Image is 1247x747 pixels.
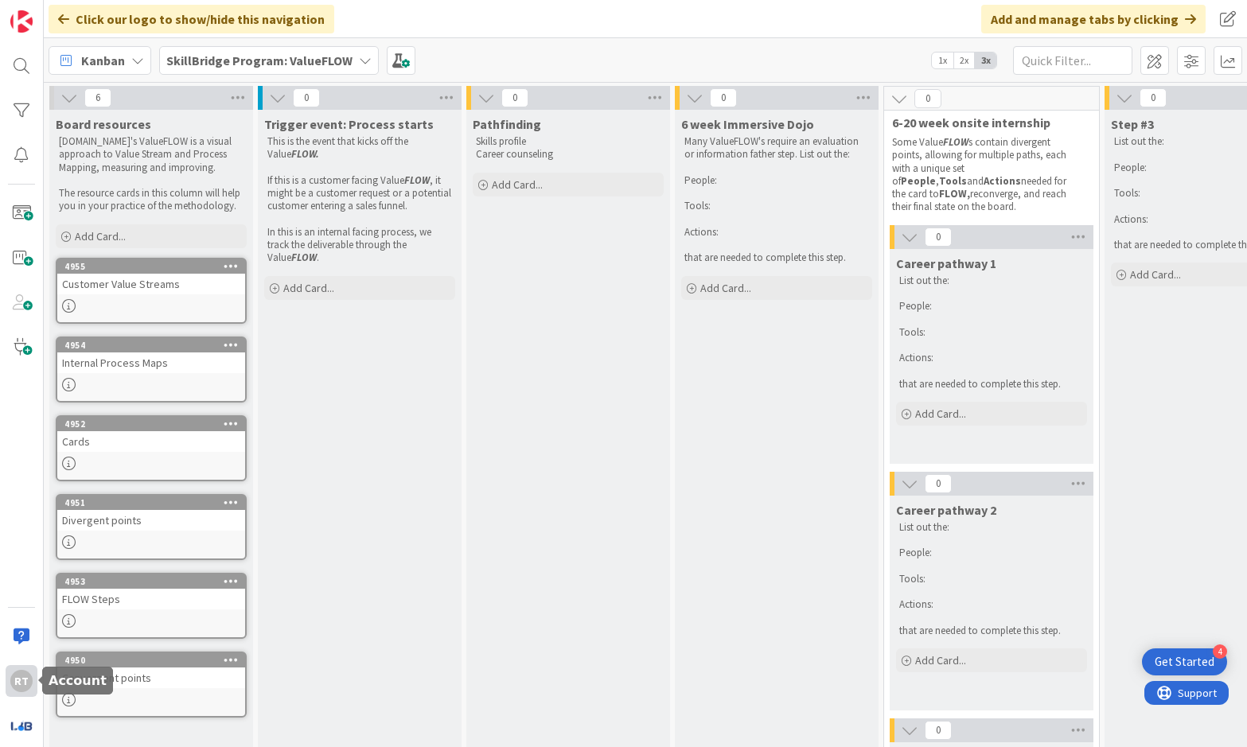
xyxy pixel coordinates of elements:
[49,5,334,33] div: Click our logo to show/hide this navigation
[939,174,967,188] strong: Tools
[64,655,245,666] div: 4950
[899,274,1084,287] p: List out the:
[84,88,111,107] span: 6
[943,135,968,149] em: FLOW
[33,2,72,21] span: Support
[267,135,452,161] p: This is the event that kicks off the Value
[710,88,737,107] span: 0
[404,173,430,187] em: FLOW
[57,667,245,688] div: Convergent points
[681,116,814,132] span: 6 week Immersive Dojo
[915,653,966,667] span: Add Card...
[939,187,970,200] strong: FLOW,
[10,670,33,692] div: RT
[57,574,245,609] div: 4953FLOW Steps
[57,431,245,452] div: Cards
[684,251,869,264] p: that are needed to complete this step.
[901,174,936,188] strong: People
[1111,116,1154,132] span: Step #3
[10,10,33,33] img: Visit kanbanzone.com
[57,338,245,352] div: 4954
[1155,654,1214,670] div: Get Started
[57,589,245,609] div: FLOW Steps
[283,281,334,295] span: Add Card...
[684,135,869,161] p: Many ValueFLOW's require an evaluation or information father step. List out the:
[166,53,353,68] b: SkillBridge Program: ValueFLOW
[899,521,1084,534] p: List out the:
[57,352,245,373] div: Internal Process Maps
[953,53,975,68] span: 2x
[57,338,245,373] div: 4954Internal Process Maps
[59,187,244,213] p: The resource cards in this column will help you in your practice of the methodology.
[1013,46,1132,75] input: Quick Filter...
[896,502,996,518] span: Career pathway 2
[57,274,245,294] div: Customer Value Streams
[896,255,996,271] span: Career pathway 1
[925,228,952,247] span: 0
[291,147,319,161] em: FLOW.
[700,281,751,295] span: Add Card...
[57,653,245,667] div: 4950
[915,407,966,421] span: Add Card...
[64,497,245,508] div: 4951
[684,226,869,239] p: Actions:
[975,53,996,68] span: 3x
[293,88,320,107] span: 0
[267,174,452,213] p: If this is a customer facing Value , it might be a customer request or a potential customer enter...
[57,510,245,531] div: Divergent points
[684,200,869,212] p: Tools:
[267,226,452,265] p: In this is an internal facing process, we track the deliverable through the Value .
[914,89,941,108] span: 0
[501,88,528,107] span: 0
[476,148,661,161] p: Career counseling
[981,5,1206,33] div: Add and manage tabs by clicking
[75,229,126,243] span: Add Card...
[899,378,1084,391] p: that are needed to complete this step.
[899,547,1084,559] p: People:
[57,496,245,531] div: 4951Divergent points
[1213,644,1227,659] div: 4
[1142,648,1227,675] div: Open Get Started checklist, remaining modules: 4
[476,135,661,148] p: Skills profile
[899,624,1084,637] p: that are needed to complete this step.
[57,417,245,431] div: 4952
[984,174,1021,188] strong: Actions
[899,352,1084,364] p: Actions:
[57,259,245,274] div: 4955
[57,653,245,688] div: 4950Convergent points
[264,116,434,132] span: Trigger event: Process starts
[56,116,151,132] span: Board resources
[57,417,245,452] div: 4952Cards
[899,326,1084,339] p: Tools:
[57,496,245,510] div: 4951
[81,51,125,70] span: Kanban
[932,53,953,68] span: 1x
[1130,267,1181,282] span: Add Card...
[684,174,869,187] p: People:
[291,251,317,264] em: FLOW
[899,300,1084,313] p: People:
[64,340,245,351] div: 4954
[892,136,1080,214] p: Some Value s contain divergent points, allowing for multiple paths, each with a unique set of , a...
[57,574,245,589] div: 4953
[64,418,245,430] div: 4952
[64,261,245,272] div: 4955
[64,576,245,587] div: 4953
[899,573,1084,586] p: Tools:
[899,598,1084,611] p: Actions:
[57,259,245,294] div: 4955Customer Value Streams
[925,721,952,740] span: 0
[49,673,107,688] h5: Account
[1140,88,1167,107] span: 0
[492,177,543,192] span: Add Card...
[925,474,952,493] span: 0
[473,116,541,132] span: Pathfinding
[10,714,33,737] img: avatar
[892,115,1079,130] span: 6-20 week onsite internship
[59,135,244,174] p: [DOMAIN_NAME]'s ValueFLOW is a visual approach to Value Stream and Process Mapping, measuring and...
